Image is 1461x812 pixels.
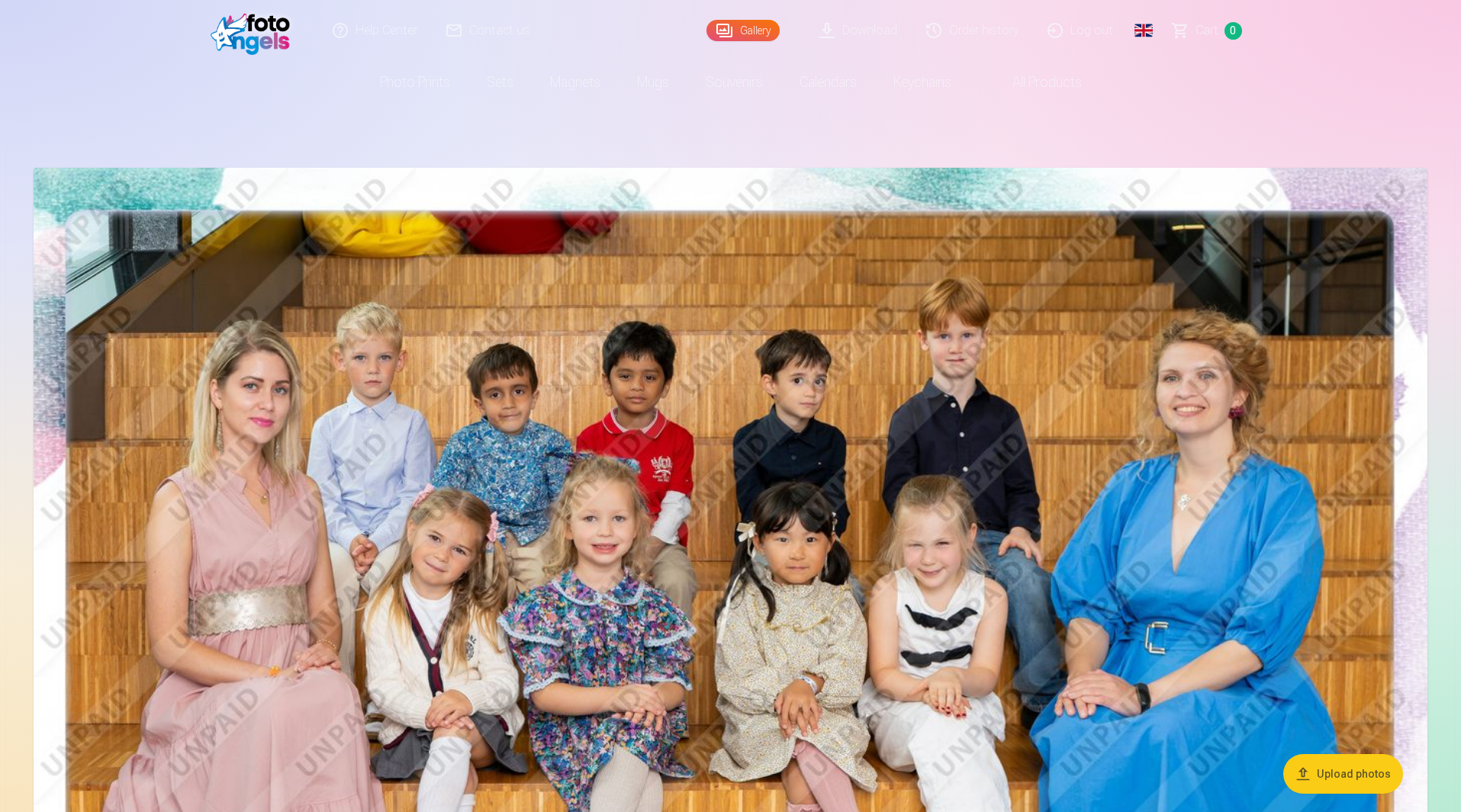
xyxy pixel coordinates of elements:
span: Сart [1196,21,1218,40]
a: Calendars [781,61,875,104]
a: Gallery [706,20,780,41]
a: Sets [468,61,532,104]
button: Upload photos [1283,754,1403,794]
a: Photo prints [362,61,468,104]
a: Mugs [619,61,687,104]
span: 0 [1224,22,1242,40]
img: /fa1 [211,6,298,55]
a: Souvenirs [687,61,781,104]
a: All products [970,61,1100,104]
a: Keychains [875,61,970,104]
a: Magnets [532,61,619,104]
